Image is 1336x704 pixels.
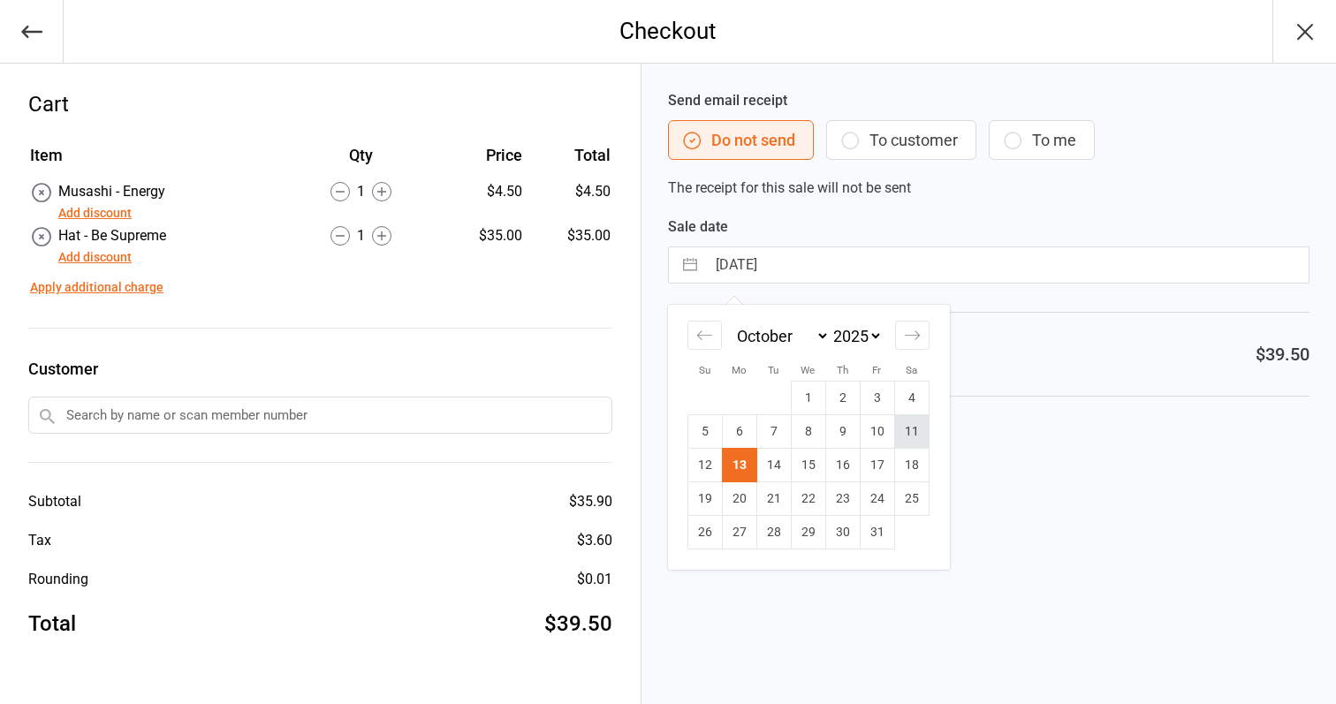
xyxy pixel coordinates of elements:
[989,120,1095,160] button: To me
[791,449,825,482] td: Wednesday, October 15, 2025
[436,143,522,167] div: Price
[722,482,756,516] td: Monday, October 20, 2025
[825,415,860,449] td: Thursday, October 9, 2025
[687,482,722,516] td: Sunday, October 19, 2025
[58,227,166,244] span: Hat - Be Supreme
[668,90,1309,199] div: The receipt for this sale will not be sent
[895,321,930,350] div: Move forward to switch to the next month.
[791,415,825,449] td: Wednesday, October 8, 2025
[860,449,894,482] td: Friday, October 17, 2025
[791,516,825,549] td: Wednesday, October 29, 2025
[825,516,860,549] td: Thursday, October 30, 2025
[436,225,522,246] div: $35.00
[894,382,929,415] td: Saturday, October 4, 2025
[668,305,949,570] div: Calendar
[30,278,163,297] button: Apply additional charge
[577,569,612,590] div: $0.01
[826,120,976,160] button: To customer
[58,204,132,223] button: Add discount
[894,415,929,449] td: Saturday, October 11, 2025
[687,516,722,549] td: Sunday, October 26, 2025
[668,90,1309,111] label: Send email receipt
[687,449,722,482] td: Sunday, October 12, 2025
[529,225,611,268] td: $35.00
[894,449,929,482] td: Saturday, October 18, 2025
[699,364,710,376] small: Su
[791,482,825,516] td: Wednesday, October 22, 2025
[668,425,1309,446] label: Choose payment option
[872,364,881,376] small: Fr
[577,530,612,551] div: $3.60
[286,143,435,179] th: Qty
[791,382,825,415] td: Wednesday, October 1, 2025
[837,364,848,376] small: Th
[825,482,860,516] td: Thursday, October 23, 2025
[58,248,132,267] button: Add discount
[544,608,612,640] div: $39.50
[28,608,76,640] div: Total
[860,382,894,415] td: Friday, October 3, 2025
[286,181,435,202] div: 1
[529,143,611,179] th: Total
[722,415,756,449] td: Monday, October 6, 2025
[28,357,612,381] label: Customer
[286,225,435,246] div: 1
[722,516,756,549] td: Monday, October 27, 2025
[569,491,612,512] div: $35.90
[28,530,51,551] div: Tax
[756,516,791,549] td: Tuesday, October 28, 2025
[30,143,285,179] th: Item
[894,482,929,516] td: Saturday, October 25, 2025
[732,364,747,376] small: Mo
[768,364,778,376] small: Tu
[860,415,894,449] td: Friday, October 10, 2025
[529,181,611,223] td: $4.50
[860,516,894,549] td: Friday, October 31, 2025
[756,482,791,516] td: Tuesday, October 21, 2025
[668,120,814,160] button: Do not send
[28,88,612,120] div: Cart
[1256,341,1309,367] div: $39.50
[825,449,860,482] td: Thursday, October 16, 2025
[668,216,1309,238] label: Sale date
[825,382,860,415] td: Thursday, October 2, 2025
[28,491,81,512] div: Subtotal
[722,449,756,482] td: Selected. Monday, October 13, 2025
[58,183,165,200] span: Musashi - Energy
[756,415,791,449] td: Tuesday, October 7, 2025
[860,482,894,516] td: Friday, October 24, 2025
[28,569,88,590] div: Rounding
[801,364,815,376] small: We
[756,449,791,482] td: Tuesday, October 14, 2025
[687,321,722,350] div: Move backward to switch to the previous month.
[906,364,917,376] small: Sa
[436,181,522,202] div: $4.50
[28,397,612,434] input: Search by name or scan member number
[687,415,722,449] td: Sunday, October 5, 2025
